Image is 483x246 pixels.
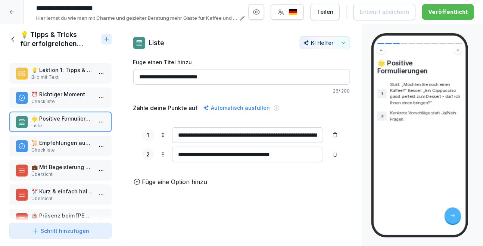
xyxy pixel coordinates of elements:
[353,4,415,20] button: Entwurf speichern
[390,81,462,106] p: Statt: „Möchten Sie noch einen Kaffee?“ Besser: „Ein Cappuccino passt perfekt zum Dessert - darf ...
[381,91,383,96] p: 1
[390,110,462,122] p: Konkrete Vorschläge statt Ja/Nein-Fragen.
[300,36,350,49] button: KI Helfer
[9,209,112,229] div: 🏨 Präsenz beim [PERSON_NAME]Übersicht
[202,103,272,112] div: Automatisch ausfüllen
[428,8,468,16] div: Veröffentlicht
[31,66,93,74] p: 💡 Lektion 1: Tipps & Tricks für erfolgreichen Zusatzverkauf
[31,195,93,202] p: Übersicht
[9,112,112,132] div: 🌟 Positive FormulierungenListe
[133,103,198,112] h5: Zähle deine Punkte auf
[31,74,93,81] p: Bild mit Text
[31,171,93,178] p: Übersicht
[9,160,112,181] div: 💼 Mit Begeisterung verkaufenÜbersicht
[147,131,149,140] p: 1
[9,223,112,239] button: Schritt hinzufügen
[31,122,93,129] p: Liste
[289,9,297,16] img: de.svg
[31,139,93,147] p: 📜 Empfehlungen aussprechen
[381,113,383,119] p: 2
[20,30,99,48] h1: 💡 Tipps & Tricks für erfolgreichen Zusatzverkauf
[31,163,93,171] p: 💼 Mit Begeisterung verkaufen
[133,88,350,94] p: 26 / 200
[146,150,150,159] p: 2
[31,90,93,98] p: ⏰ Richtiger Moment
[31,187,93,195] p: ✂️ Kurz & einfach halten
[36,15,237,22] p: Hier lernst du wie man mit Charme und gezielter Beratung mehr Gäste für Kaffee und Dessert begeis...
[9,184,112,205] div: ✂️ Kurz & einfach haltenÜbersicht
[31,115,93,122] p: 🌟 Positive Formulierungen
[32,227,89,235] div: Schritt hinzufügen
[377,59,462,75] h4: 🌟 Positive Formulierungen
[303,40,347,46] div: KI Helfer
[149,38,165,48] p: Liste
[360,8,409,16] div: Entwurf speichern
[9,63,112,84] div: 💡 Lektion 1: Tipps & Tricks für erfolgreichen ZusatzverkaufBild mit Text
[142,177,208,186] p: Füge eine Option hinzu
[422,4,474,20] button: Veröffentlicht
[9,136,112,156] div: 📜 Empfehlungen aussprechenCheckliste
[31,147,93,153] p: Checkliste
[133,58,350,66] label: Füge einen Titel hinzu
[311,4,340,20] button: Teilen
[317,8,333,16] div: Teilen
[31,212,93,219] p: 🏨 Präsenz beim [PERSON_NAME]
[9,87,112,108] div: ⏰ Richtiger MomentCheckliste
[31,98,93,105] p: Checkliste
